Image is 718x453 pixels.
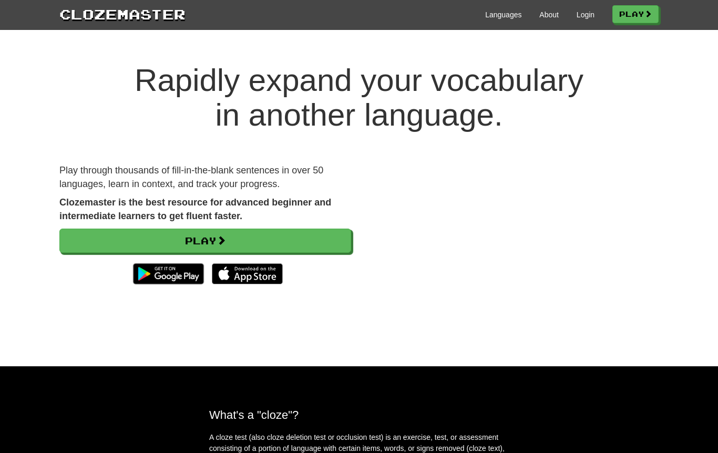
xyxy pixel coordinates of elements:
[485,9,521,20] a: Languages
[577,9,594,20] a: Login
[128,258,209,290] img: Get it on Google Play
[209,408,509,421] h2: What's a "cloze"?
[59,164,351,191] p: Play through thousands of fill-in-the-blank sentences in over 50 languages, learn in context, and...
[612,5,659,23] a: Play
[59,197,331,221] strong: Clozemaster is the best resource for advanced beginner and intermediate learners to get fluent fa...
[212,263,283,284] img: Download_on_the_App_Store_Badge_US-UK_135x40-25178aeef6eb6b83b96f5f2d004eda3bffbb37122de64afbaef7...
[59,229,351,253] a: Play
[59,4,186,24] a: Clozemaster
[539,9,559,20] a: About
